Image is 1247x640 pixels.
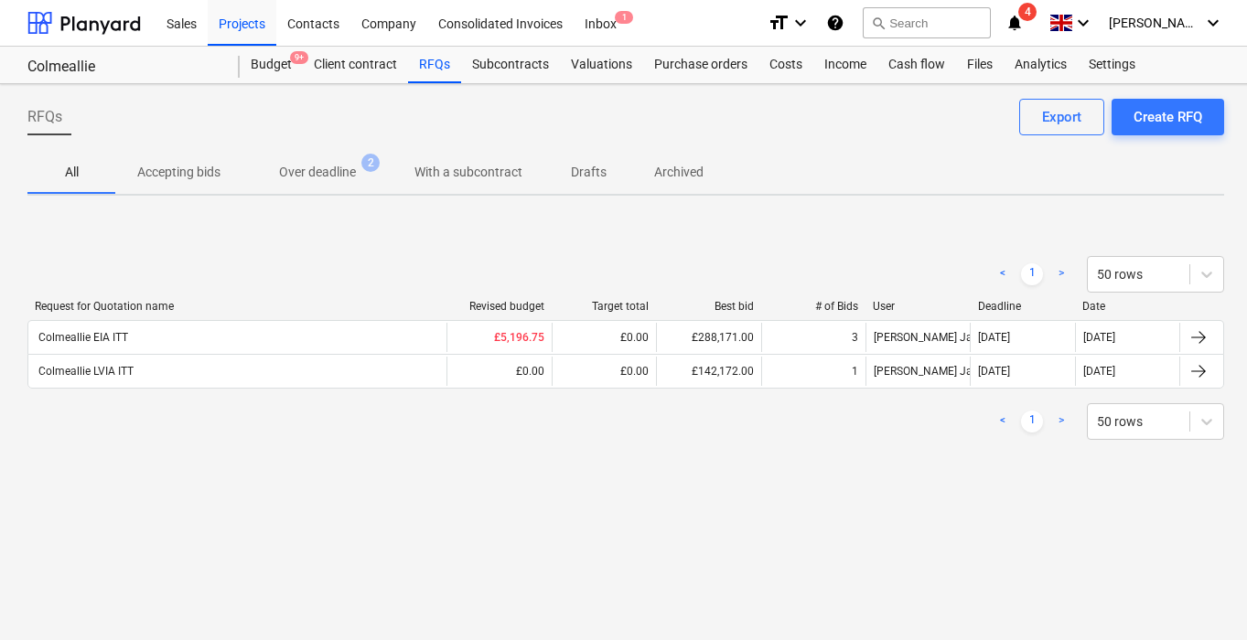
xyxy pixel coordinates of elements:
[408,47,461,83] a: RFQs
[35,300,439,313] div: Request for Quotation name
[279,163,356,182] p: Over deadline
[414,163,522,182] p: With a subcontract
[656,323,760,352] div: £288,171.00
[1112,99,1224,135] button: Create RFQ
[1082,300,1173,313] div: Date
[654,163,704,182] p: Archived
[454,300,544,313] div: Revised budget
[552,323,656,352] div: £0.00
[1021,263,1043,285] a: Page 1 is your current page
[494,331,544,344] b: £5,196.75
[303,47,408,83] a: Client contract
[978,331,1010,344] div: [DATE]
[1042,105,1081,129] div: Export
[1019,99,1104,135] button: Export
[873,300,963,313] div: User
[446,357,551,386] div: £0.00
[559,300,650,313] div: Target total
[992,411,1014,432] a: Previous page
[552,357,656,386] div: £0.00
[790,12,812,34] i: keyboard_arrow_down
[36,331,128,344] div: Colmeallie EIA ITT
[1050,411,1072,432] a: Next page
[877,47,956,83] a: Cash flow
[1078,47,1146,83] a: Settings
[560,47,643,83] a: Valuations
[871,16,886,30] span: search
[27,106,62,128] span: RFQs
[1109,16,1200,30] span: [PERSON_NAME] Jack
[566,163,610,182] p: Drafts
[1202,12,1224,34] i: keyboard_arrow_down
[137,163,220,182] p: Accepting bids
[956,47,1004,83] a: Files
[361,154,380,172] span: 2
[1021,411,1043,432] a: Page 1 is your current page
[978,300,1069,313] div: Deadline
[1050,263,1072,285] a: Next page
[27,58,218,77] div: Colmeallie
[1005,12,1024,34] i: notifications
[863,7,991,38] button: Search
[36,365,134,378] div: Colmeallie LVIA ITT
[49,163,93,182] p: All
[240,47,303,83] a: Budget9+
[240,47,303,83] div: Budget
[992,263,1014,285] a: Previous page
[1134,105,1202,129] div: Create RFQ
[656,357,760,386] div: £142,172.00
[290,51,308,64] span: 9+
[615,11,633,24] span: 1
[1083,365,1115,378] div: [DATE]
[663,300,754,313] div: Best bid
[865,357,970,386] div: [PERSON_NAME] Jack
[461,47,560,83] a: Subcontracts
[852,331,858,344] div: 3
[865,323,970,352] div: [PERSON_NAME] Jack
[1018,3,1037,21] span: 4
[978,365,1010,378] div: [DATE]
[1083,331,1115,344] div: [DATE]
[813,47,877,83] a: Income
[1072,12,1094,34] i: keyboard_arrow_down
[758,47,813,83] a: Costs
[768,12,790,34] i: format_size
[769,300,859,313] div: # of Bids
[643,47,758,83] a: Purchase orders
[1004,47,1078,83] a: Analytics
[1156,552,1247,640] iframe: Chat Widget
[852,365,858,378] div: 1
[826,12,844,34] i: Knowledge base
